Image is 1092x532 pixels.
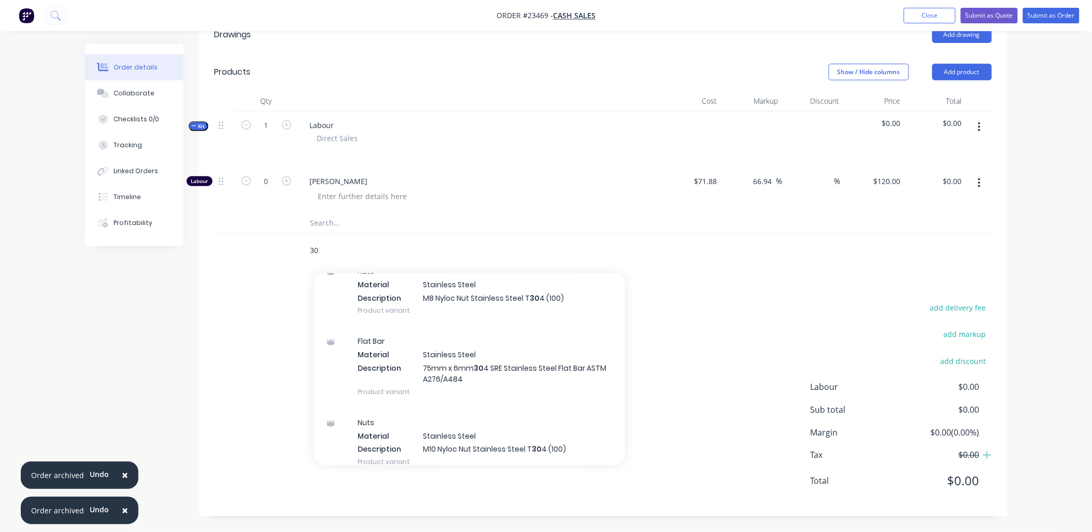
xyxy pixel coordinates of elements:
span: Order #23469 - [497,11,553,21]
span: $0.00 [902,403,979,416]
span: $0.00 [902,472,979,491]
span: $0.00 [902,381,979,393]
span: Labour [811,381,903,393]
span: $0.00 ( 0.00 %) [902,426,979,439]
div: Checklists 0/0 [114,115,159,124]
div: Labour [187,176,212,186]
div: Tracking [114,141,142,150]
div: Price [844,91,905,111]
span: Sub total [811,403,903,416]
div: Order archived [31,470,84,481]
button: Timeline [85,184,183,210]
button: Collaborate [85,80,183,106]
div: Order archived [31,505,84,516]
button: Undo [84,467,115,482]
button: Submit as Quote [961,8,1018,23]
button: add delivery fee [925,301,992,315]
button: Show / Hide columns [829,64,909,80]
div: Total [905,91,966,111]
div: Discount [783,91,844,111]
div: Products [215,66,251,78]
div: Linked Orders [114,166,158,176]
div: Timeline [114,192,141,202]
span: [PERSON_NAME] [310,176,656,187]
span: Margin [811,426,903,439]
div: Markup [721,91,783,111]
button: Close [904,8,956,23]
button: Close [111,463,138,488]
span: Tax [811,449,903,461]
button: Kit [189,121,208,131]
button: Tracking [85,132,183,158]
button: Profitability [85,210,183,236]
span: % [776,175,783,187]
span: % [834,175,841,187]
input: Search... [310,213,517,233]
span: Direct Sales [317,133,358,144]
span: Kit [192,122,205,130]
span: × [122,503,128,517]
button: Add drawing [932,26,992,43]
div: Collaborate [114,89,154,98]
button: Submit as Order [1023,8,1080,23]
button: Linked Orders [85,158,183,184]
div: Cost [660,91,721,111]
button: Undo [84,502,115,517]
button: Close [111,498,138,523]
img: Factory [19,8,34,23]
div: Labour [302,118,343,133]
span: Total [811,475,903,487]
button: add discount [935,354,992,368]
span: $0.00 [848,118,901,129]
button: Order details [85,54,183,80]
span: $0.00 [902,449,979,461]
div: Drawings [215,29,251,41]
div: Qty [235,91,297,111]
button: add markup [939,327,992,341]
span: $0.00 [909,118,962,129]
span: × [122,468,128,482]
div: Profitability [114,218,152,228]
div: Order details [114,63,158,72]
button: Add product [932,64,992,80]
button: Checklists 0/0 [85,106,183,132]
input: Start typing to add a product... [310,240,517,261]
a: Cash Sales [553,11,595,21]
